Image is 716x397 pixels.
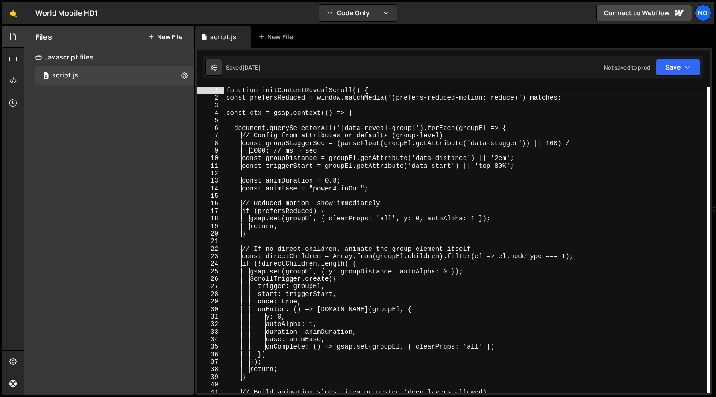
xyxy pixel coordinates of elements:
[695,5,711,21] a: No
[52,71,78,80] div: script.js
[197,87,224,94] div: 1
[197,124,224,132] div: 6
[197,283,224,290] div: 27
[197,207,224,215] div: 17
[197,162,224,170] div: 11
[24,48,194,66] div: Javascript files
[656,59,700,76] button: Save
[197,373,224,381] div: 39
[197,358,224,366] div: 37
[596,5,692,21] a: Connect to Webflow
[258,32,297,41] div: New File
[35,32,52,42] h2: Files
[197,94,224,101] div: 2
[604,64,650,71] div: Not saved to prod
[197,298,224,305] div: 29
[197,343,224,350] div: 35
[197,132,224,139] div: 7
[197,320,224,328] div: 32
[197,336,224,343] div: 34
[197,185,224,192] div: 14
[197,290,224,298] div: 28
[197,147,224,154] div: 9
[148,33,182,41] button: New File
[197,154,224,162] div: 10
[197,313,224,320] div: 31
[197,245,224,253] div: 22
[197,328,224,336] div: 33
[197,306,224,313] div: 30
[197,109,224,117] div: 4
[197,366,224,373] div: 38
[35,7,98,18] div: World Mobile HD1
[210,32,236,41] div: script.js
[197,215,224,222] div: 18
[319,5,397,21] button: Code Only
[242,64,261,71] div: [DATE]
[197,177,224,184] div: 13
[197,237,224,245] div: 21
[197,223,224,230] div: 19
[197,253,224,260] div: 23
[197,260,224,267] div: 24
[197,117,224,124] div: 5
[2,2,24,24] a: 🤙
[226,64,261,71] div: Saved
[43,73,49,80] span: 0
[197,230,224,237] div: 20
[197,351,224,358] div: 36
[35,66,194,85] div: 16944/46407.js
[197,275,224,283] div: 26
[197,140,224,147] div: 8
[197,192,224,200] div: 15
[197,170,224,177] div: 12
[197,389,224,396] div: 41
[197,102,224,109] div: 3
[197,268,224,275] div: 25
[197,200,224,207] div: 16
[197,381,224,388] div: 40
